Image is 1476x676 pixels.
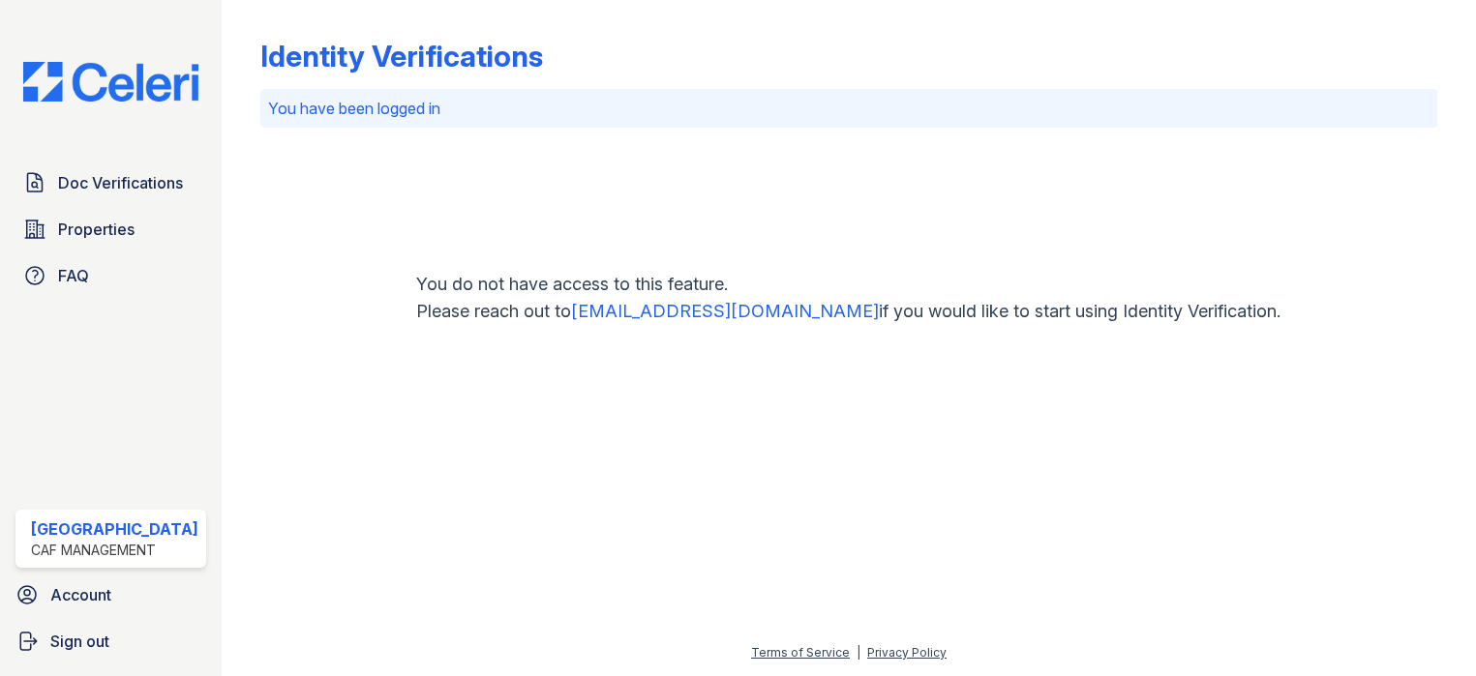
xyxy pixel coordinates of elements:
a: Doc Verifications [15,163,206,202]
a: [EMAIL_ADDRESS][DOMAIN_NAME] [571,301,879,321]
a: Properties [15,210,206,249]
a: Account [8,575,214,614]
div: Identity Verifications [260,39,543,73]
span: FAQ [58,264,89,287]
span: Sign out [50,630,109,653]
a: Terms of Service [751,645,850,660]
div: | [857,645,860,660]
img: CE_Logo_Blue-a8612792a0a2168367f1c8372b55b34899dd931a85d93a1a3d3e32e68fde9ad4.png [8,62,214,102]
p: You do not have access to this feature. Please reach out to if you would like to start using Iden... [416,271,1280,325]
a: FAQ [15,256,206,295]
p: You have been logged in [268,97,1430,120]
a: Privacy Policy [867,645,947,660]
a: Sign out [8,622,214,661]
span: Account [50,583,111,606]
div: [GEOGRAPHIC_DATA] [31,517,198,541]
span: Properties [58,218,135,241]
div: CAF Management [31,541,198,560]
span: Doc Verifications [58,171,183,194]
